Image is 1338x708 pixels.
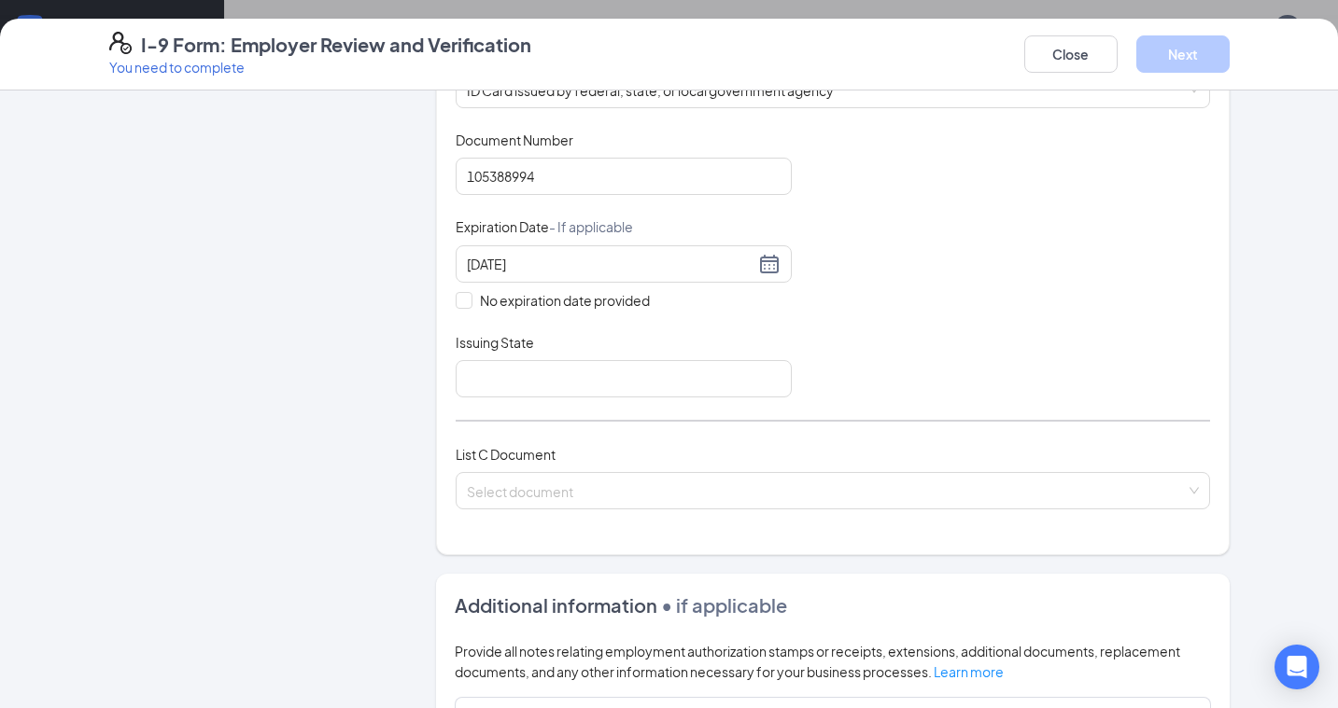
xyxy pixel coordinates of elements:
span: Provide all notes relating employment authorization stamps or receipts, extensions, additional do... [455,643,1180,680]
button: Next [1136,35,1230,73]
a: Learn more [934,663,1004,680]
svg: FormI9EVerifyIcon [109,32,132,54]
p: You need to complete [109,58,531,76]
span: Additional information [455,593,657,617]
span: Issuing State [456,333,534,352]
button: Close [1024,35,1118,73]
span: No expiration date provided [472,290,657,311]
span: - If applicable [549,218,633,235]
span: Document Number [456,131,573,149]
input: 07/02/2033 [467,254,754,274]
div: Open Intercom Messenger [1275,645,1319,689]
span: List C Document [456,446,556,463]
span: Expiration Date [456,217,633,236]
span: • if applicable [657,593,787,617]
h4: I-9 Form: Employer Review and Verification [141,32,531,58]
